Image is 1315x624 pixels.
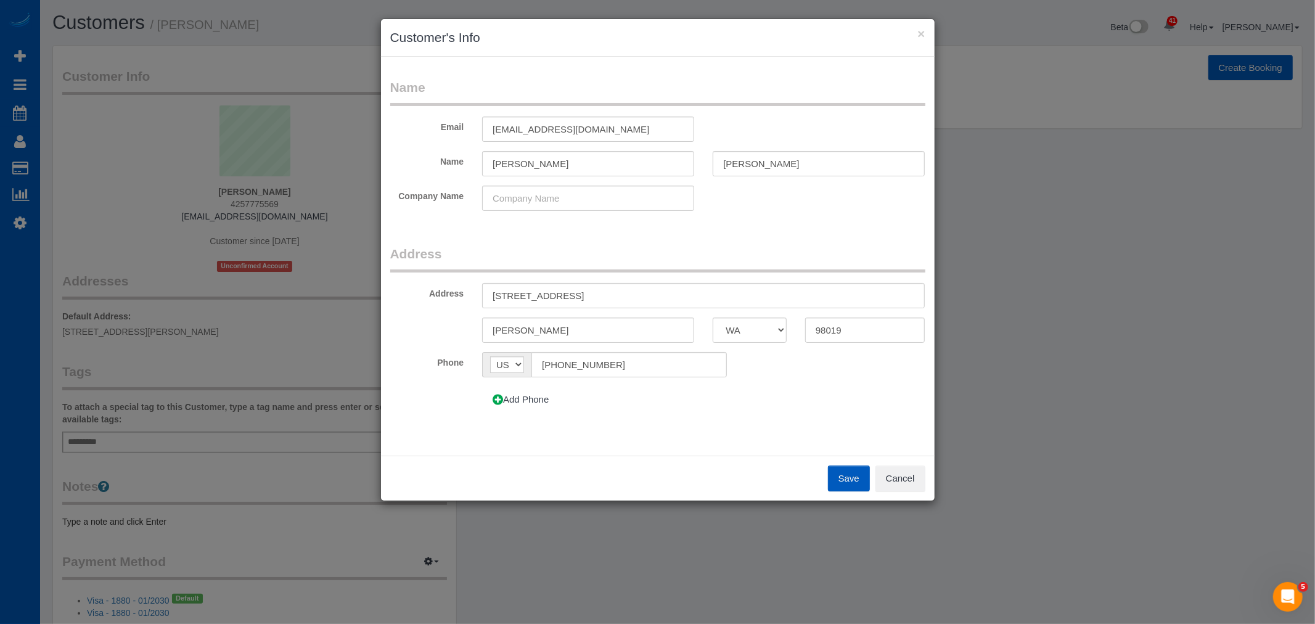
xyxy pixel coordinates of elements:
[482,151,694,176] input: First Name
[381,352,473,369] label: Phone
[1273,582,1303,612] iframe: Intercom live chat
[713,151,925,176] input: Last Name
[390,28,925,47] h3: Customer's Info
[482,318,694,343] input: City
[531,352,726,377] input: Phone
[381,151,473,168] label: Name
[390,245,925,273] legend: Address
[482,186,694,211] input: Company Name
[805,318,925,343] input: Zip Code
[482,387,559,413] button: Add Phone
[381,283,473,300] label: Address
[828,466,870,491] button: Save
[390,78,925,106] legend: Name
[381,186,473,202] label: Company Name
[917,27,925,40] button: ×
[1298,582,1308,592] span: 5
[875,466,925,491] button: Cancel
[381,19,935,501] sui-modal: Customer's Info
[381,117,473,133] label: Email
